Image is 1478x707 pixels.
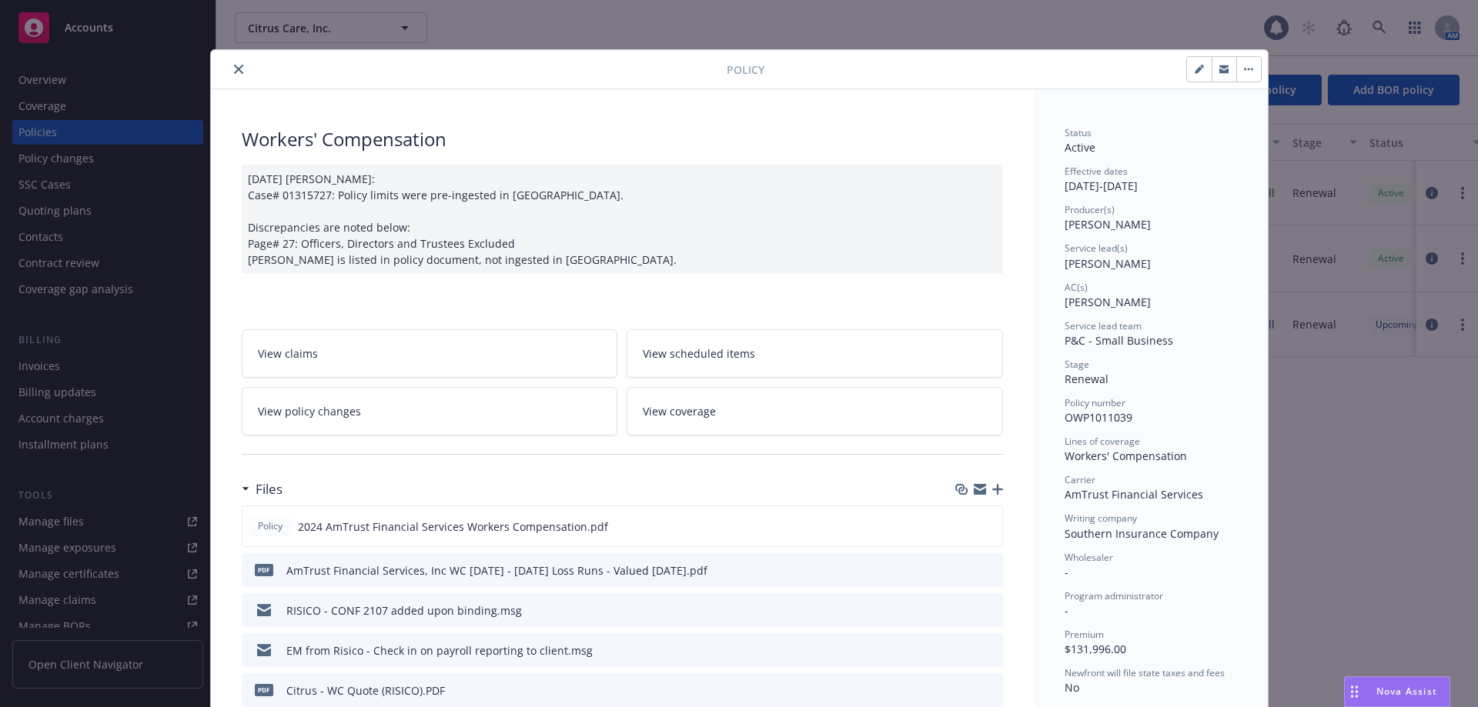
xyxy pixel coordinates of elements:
[255,684,273,695] span: PDF
[1065,217,1151,232] span: [PERSON_NAME]
[1344,676,1450,707] button: Nova Assist
[1065,589,1163,602] span: Program administrator
[1065,473,1095,486] span: Carrier
[983,602,997,619] button: preview file
[958,519,970,535] button: download file
[1065,165,1128,178] span: Effective dates
[982,519,996,535] button: preview file
[1345,677,1364,706] div: Drag to move
[958,682,971,699] button: download file
[983,642,997,659] button: preview file
[1376,685,1437,698] span: Nova Assist
[1065,333,1173,348] span: P&C - Small Business
[242,165,1003,274] div: [DATE] [PERSON_NAME]: Case# 01315727: Policy limits were pre-ingested in [GEOGRAPHIC_DATA]. Discr...
[1065,242,1128,255] span: Service lead(s)
[1065,680,1079,695] span: No
[1065,396,1125,409] span: Policy number
[255,519,286,533] span: Policy
[1065,449,1187,463] span: Workers' Compensation
[242,387,618,435] a: View policy changes
[1065,565,1068,579] span: -
[286,642,593,659] div: EM from Risico - Check in on payroll reporting to client.msg
[229,60,248,78] button: close
[958,562,971,579] button: download file
[1065,666,1225,679] span: Newfront will file state taxes and fees
[255,564,273,575] span: pdf
[242,479,283,499] div: Files
[958,642,971,659] button: download file
[298,519,608,535] span: 2024 AmTrust Financial Services Workers Compensation.pdf
[286,562,707,579] div: AmTrust Financial Services, Inc WC [DATE] - [DATE] Loss Runs - Valued [DATE].pdf
[286,682,445,699] div: Citrus - WC Quote (RISICO).PDF
[1065,126,1092,139] span: Status
[242,329,618,378] a: View claims
[643,345,755,362] span: View scheduled items
[1065,410,1132,425] span: OWP1011039
[1065,203,1115,216] span: Producer(s)
[1065,512,1137,525] span: Writing company
[1065,603,1068,618] span: -
[727,62,764,78] span: Policy
[1065,165,1237,194] div: [DATE] - [DATE]
[1065,526,1219,541] span: Southern Insurance Company
[643,403,716,419] span: View coverage
[983,562,997,579] button: preview file
[1065,435,1140,448] span: Lines of coverage
[242,126,1003,152] div: Workers' Compensation
[1065,628,1104,641] span: Premium
[258,403,361,419] span: View policy changes
[1065,281,1088,294] span: AC(s)
[1065,372,1108,386] span: Renewal
[983,682,997,699] button: preview file
[258,345,318,362] span: View claims
[627,329,1003,378] a: View scheduled items
[1065,295,1151,309] span: [PERSON_NAME]
[1065,551,1113,564] span: Wholesaler
[1065,256,1151,271] span: [PERSON_NAME]
[1065,140,1095,155] span: Active
[286,602,522,619] div: RISICO - CONF 2107 added upon binding.msg
[1065,358,1089,371] span: Stage
[1065,642,1126,656] span: $131,996.00
[256,479,283,499] h3: Files
[627,387,1003,435] a: View coverage
[958,602,971,619] button: download file
[1065,319,1142,332] span: Service lead team
[1065,487,1203,502] span: AmTrust Financial Services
